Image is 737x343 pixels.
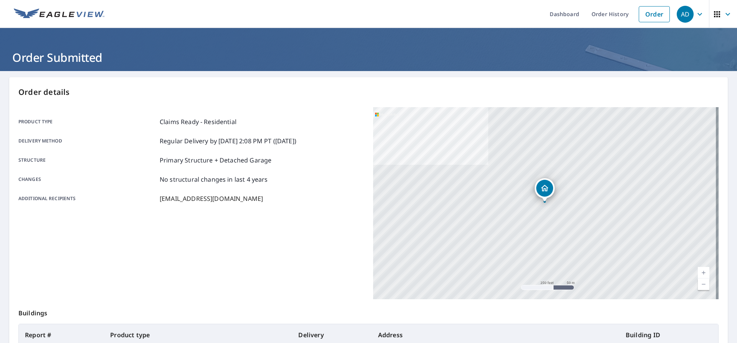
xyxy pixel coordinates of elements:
[18,117,157,126] p: Product type
[18,194,157,203] p: Additional recipients
[160,175,268,184] p: No structural changes in last 4 years
[18,136,157,146] p: Delivery method
[160,117,236,126] p: Claims Ready - Residential
[9,50,728,65] h1: Order Submitted
[18,175,157,184] p: Changes
[18,86,719,98] p: Order details
[698,267,709,278] a: Current Level 17, Zoom In
[14,8,104,20] img: EV Logo
[677,6,694,23] div: AD
[535,178,555,202] div: Dropped pin, building 1, Residential property, 13213 Squires Ct North Potomac, MD 20878
[639,6,670,22] a: Order
[160,156,271,165] p: Primary Structure + Detached Garage
[18,299,719,324] p: Buildings
[698,278,709,290] a: Current Level 17, Zoom Out
[160,194,263,203] p: [EMAIL_ADDRESS][DOMAIN_NAME]
[18,156,157,165] p: Structure
[160,136,296,146] p: Regular Delivery by [DATE] 2:08 PM PT ([DATE])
